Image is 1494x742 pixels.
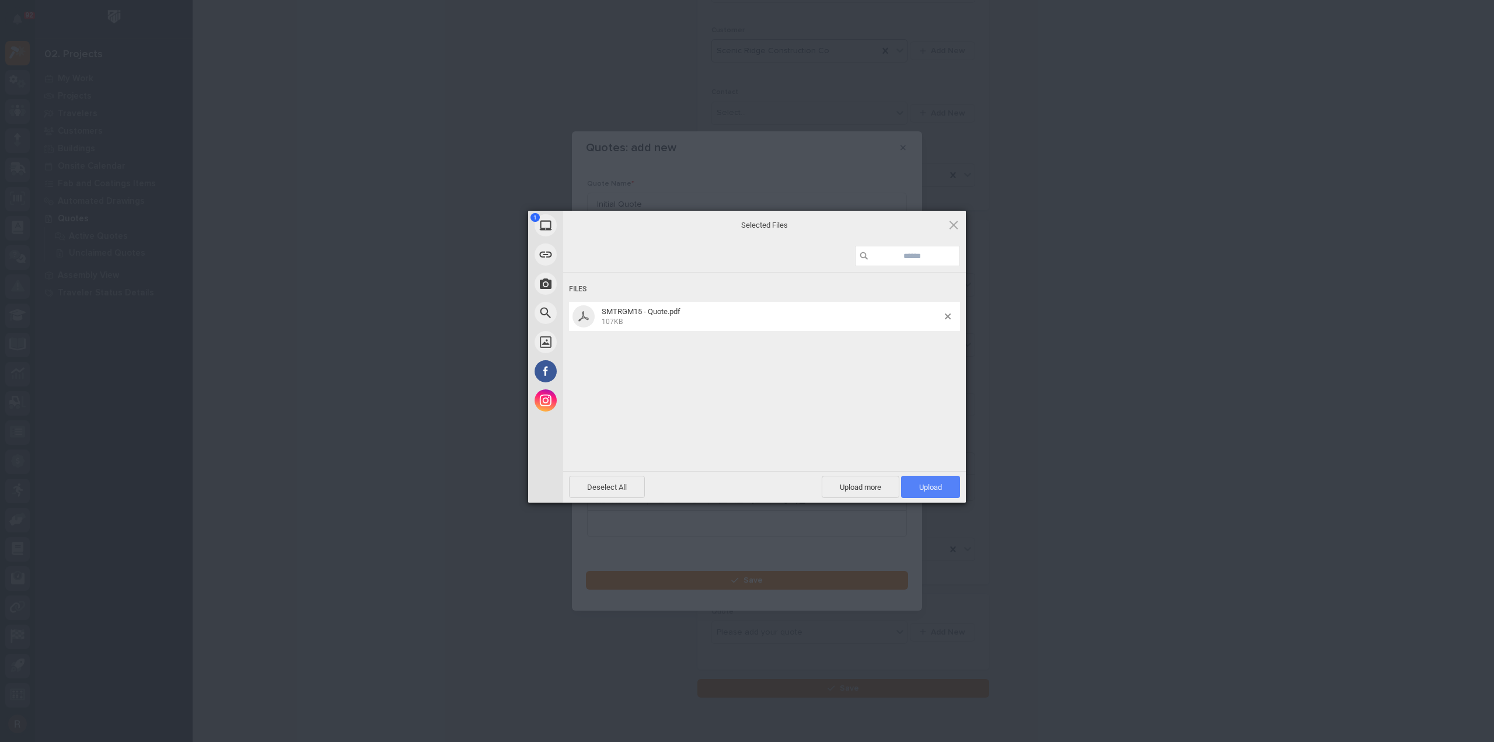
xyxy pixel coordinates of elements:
[598,307,945,326] span: SMTRGM15 - Quote.pdf
[919,483,942,492] span: Upload
[530,213,540,222] span: 1
[901,476,960,498] span: Upload
[528,328,668,357] div: Unsplash
[569,278,960,300] div: Files
[602,318,623,326] span: 107KB
[822,476,899,498] span: Upload more
[648,220,881,230] span: Selected Files
[569,476,645,498] span: Deselect All
[602,307,680,316] span: SMTRGM15 - Quote.pdf
[528,298,668,328] div: Web Search
[528,240,668,269] div: Link (URL)
[528,357,668,386] div: Facebook
[947,218,960,231] span: Click here or hit ESC to close picker
[528,386,668,415] div: Instagram
[528,211,668,240] div: My Device
[528,269,668,298] div: Take Photo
